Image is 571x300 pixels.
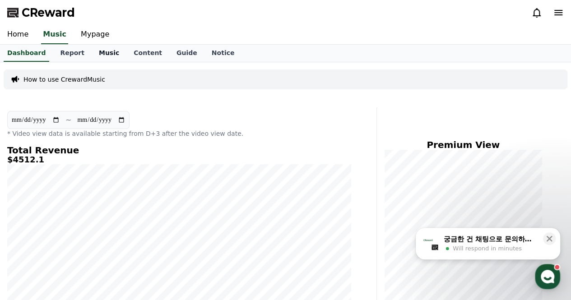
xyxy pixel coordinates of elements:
[4,45,49,62] a: Dashboard
[23,75,105,84] a: How to use CrewardMusic
[169,45,204,62] a: Guide
[7,5,75,20] a: CReward
[74,25,116,44] a: Mypage
[60,225,116,248] a: Messages
[3,225,60,248] a: Home
[7,155,351,164] h5: $4512.1
[41,25,68,44] a: Music
[134,239,156,246] span: Settings
[7,145,351,155] h4: Total Revenue
[53,45,92,62] a: Report
[7,129,351,138] p: * Video view data is available starting from D+3 after the video view date.
[126,45,169,62] a: Content
[204,45,242,62] a: Notice
[116,225,173,248] a: Settings
[92,45,126,62] a: Music
[65,115,71,125] p: ~
[384,140,542,150] h4: Premium View
[23,239,39,246] span: Home
[75,239,102,246] span: Messages
[22,5,75,20] span: CReward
